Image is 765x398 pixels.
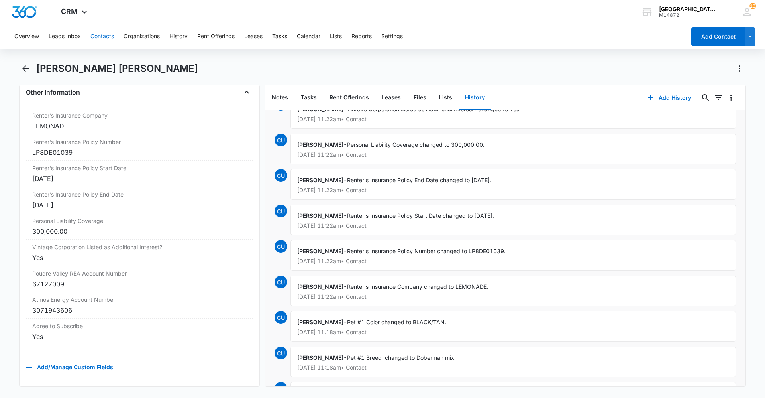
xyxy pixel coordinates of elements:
span: [PERSON_NAME] [297,212,343,219]
button: Overview [14,24,39,49]
button: Actions [733,62,746,75]
div: 300,000.00 [32,227,247,236]
button: Add Contact [691,27,745,46]
button: Lists [330,24,342,49]
span: Renter's Insurance Policy Start Date changed to [DATE]. [347,212,494,219]
label: Renter's Insurance Company [32,111,247,120]
div: Atmos Energy Account Number3071943606 [26,292,253,319]
p: [DATE] 11:18am • Contact [297,365,729,370]
span: [PERSON_NAME] [297,354,343,361]
button: Calendar [297,24,320,49]
div: - [290,98,736,129]
label: Vintage Corporation Listed as Additional Interest? [32,243,247,251]
div: account name [659,6,717,12]
div: 3071943606 [32,305,247,315]
button: History [169,24,188,49]
div: - [290,134,736,164]
span: CU [275,382,287,395]
span: 13 [749,3,756,9]
span: CU [275,205,287,217]
span: Pet #1 Color changed to BLACK/TAN. [347,319,446,325]
div: LEMONADE [32,121,247,131]
span: Pet #1 Breed changed to Doberman mix. [347,354,456,361]
div: Personal Liability Coverage300,000.00 [26,213,253,240]
h4: Other Information [26,87,80,97]
button: Back [19,62,31,75]
button: Reports [351,24,372,49]
div: - [290,347,736,377]
button: Organizations [124,24,160,49]
span: CRM [61,7,78,16]
div: Renter's Insurance Policy NumberLP8DE01039 [26,134,253,161]
div: Vintage Corporation Listed as Additional Interest?Yes [26,240,253,266]
div: - [290,311,736,342]
div: - [290,240,736,271]
button: Filters [712,91,725,104]
button: Tasks [294,85,323,110]
span: CU [275,276,287,288]
button: Contacts [90,24,114,49]
div: account id [659,12,717,18]
span: Renter's Insurance Policy End Date changed to [DATE]. [347,177,491,183]
button: Lists [433,85,459,110]
button: Leads Inbox [49,24,81,49]
button: Settings [381,24,403,49]
span: Personal Liability Coverage changed to 300,000.00. [347,141,484,148]
label: Agree to Subscribe [32,322,247,330]
span: CU [275,134,287,146]
div: - [290,169,736,200]
button: Overflow Menu [725,91,738,104]
span: CU [275,169,287,182]
span: Renter's Insurance Company changed to LEMONADE. [347,283,488,290]
div: Poudre Valley REA Account Number67127009 [26,266,253,292]
p: [DATE] 11:22am • Contact [297,187,729,193]
div: Renter's Insurance CompanyLEMONADE [26,108,253,134]
button: Rent Offerings [197,24,235,49]
p: [DATE] 11:18am • Contact [297,329,729,335]
span: [PERSON_NAME] [297,177,343,183]
div: Agree to SubscribeYes [26,319,253,345]
button: Files [407,85,433,110]
span: [PERSON_NAME] [297,319,343,325]
span: Renter's Insurance Policy Number changed to LP8DE01039. [347,248,506,254]
a: Add/Manage Custom Fields [26,366,113,373]
label: Renter's Insurance Policy Start Date [32,164,247,172]
label: Atmos Energy Account Number [32,296,247,304]
span: CU [275,347,287,359]
span: [PERSON_NAME] [297,283,343,290]
span: CU [275,240,287,253]
div: Renter's Insurance Policy End Date[DATE] [26,187,253,213]
button: Leases [375,85,407,110]
p: [DATE] 11:22am • Contact [297,258,729,264]
div: LP8DE01039 [32,148,247,157]
div: [DATE] [32,174,247,183]
button: Close [240,86,253,99]
div: Yes [32,332,247,341]
button: Leases [244,24,263,49]
button: Add/Manage Custom Fields [26,358,113,377]
p: [DATE] 11:22am • Contact [297,294,729,299]
div: Yes [32,253,247,262]
button: Rent Offerings [323,85,375,110]
h1: [PERSON_NAME] [PERSON_NAME] [36,63,198,75]
label: Personal Liability Coverage [32,217,247,225]
button: Tasks [272,24,287,49]
span: CU [275,311,287,324]
span: [PERSON_NAME] [297,141,343,148]
p: [DATE] 11:22am • Contact [297,116,729,122]
div: - [290,276,736,306]
button: Notes [265,85,294,110]
span: [PERSON_NAME] [297,248,343,254]
div: - [290,205,736,235]
div: notifications count [749,3,756,9]
div: 67127009 [32,279,247,289]
p: [DATE] 11:22am • Contact [297,223,729,229]
p: [DATE] 11:22am • Contact [297,152,729,158]
button: Search... [699,91,712,104]
button: History [459,85,491,110]
label: Renter's Insurance Policy End Date [32,190,247,199]
button: Add History [639,88,699,107]
label: Poudre Valley REA Account Number [32,269,247,278]
label: Renter's Insurance Policy Number [32,138,247,146]
div: [DATE] [32,200,247,210]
